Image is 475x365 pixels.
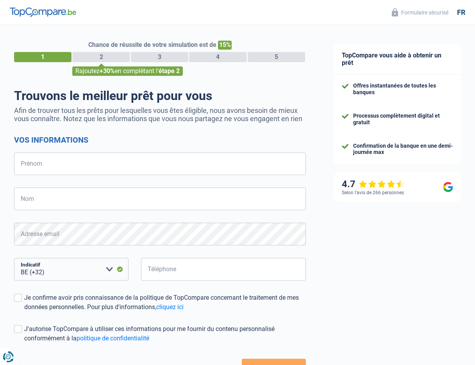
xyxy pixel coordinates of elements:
[72,52,130,62] div: 2
[159,67,180,75] span: étape 2
[141,258,306,281] input: 401020304
[100,67,115,75] span: +30%
[248,52,305,62] div: 5
[189,52,246,62] div: 4
[156,303,184,311] a: cliquez ici
[387,6,453,19] button: Formulaire sécurisé
[353,82,453,96] div: Offres instantanées de toutes les banques
[342,179,405,190] div: 4.7
[334,44,461,75] div: TopCompare vous aide à obtenir un prêt
[10,7,76,17] img: TopCompare Logo
[14,135,306,145] h2: Vos informations
[14,88,306,103] h1: Trouvons le meilleur prêt pour vous
[77,335,149,342] a: politique de confidentialité
[88,41,216,48] span: Chance de réussite de votre simulation est de
[353,143,453,156] div: Confirmation de la banque en une demi-journée max
[24,324,306,343] div: J'autorise TopCompare à utiliser ces informations pour me fournir du contenu personnalisé conform...
[131,52,188,62] div: 3
[218,41,232,50] span: 15%
[14,52,71,62] div: 1
[24,293,306,312] div: Je confirme avoir pris connaissance de la politique de TopCompare concernant le traitement de mes...
[14,106,306,123] p: Afin de trouver tous les prêts pour lesquelles vous êtes éligible, nous avons besoin de mieux vou...
[72,66,183,76] div: Rajoutez en complétant l'
[457,8,465,17] div: fr
[342,190,404,195] div: Selon l’avis de 266 personnes
[353,113,453,126] div: Processus complètement digital et gratuit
